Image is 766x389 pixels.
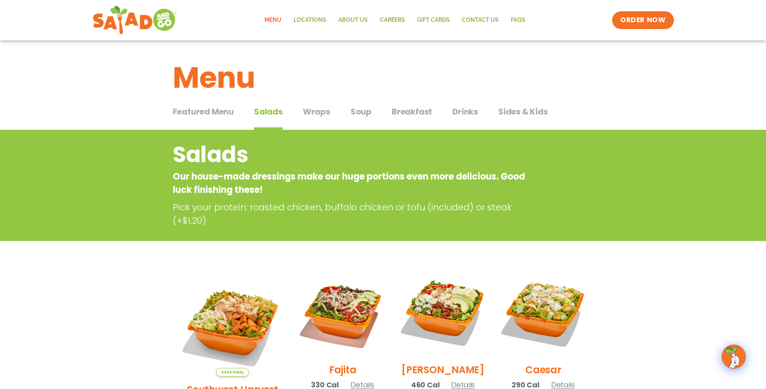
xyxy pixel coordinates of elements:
[298,268,386,357] img: Product photo for Fajita Salad
[722,345,745,368] img: wpChatIcon
[525,363,561,377] h2: Caesar
[258,11,531,30] nav: Menu
[350,106,371,118] span: Soup
[452,106,478,118] span: Drinks
[374,11,411,30] a: Careers
[92,4,178,36] img: new-SAG-logo-768×292
[401,363,485,377] h2: [PERSON_NAME]
[173,106,234,118] span: Featured Menu
[392,106,432,118] span: Breakfast
[456,11,505,30] a: Contact Us
[258,11,288,30] a: Menu
[498,106,548,118] span: Sides & Kids
[173,201,532,227] p: Pick your protein: roasted chicken, buffalo chicken or tofu (included) or steak (+$1.20)
[173,103,594,130] div: Tabbed content
[612,11,674,29] a: ORDER NOW
[179,268,287,376] img: Product photo for Southwest Harvest Salad
[329,363,357,377] h2: Fajita
[173,56,594,99] h1: Menu
[620,15,665,25] span: ORDER NOW
[173,170,529,197] p: Our house-made dressings make our huge portions even more delicious. Good luck finishing these!
[411,11,456,30] a: GIFT CARDS
[499,268,587,357] img: Product photo for Caesar Salad
[254,106,283,118] span: Salads
[288,11,332,30] a: Locations
[173,138,529,171] h2: Salads
[332,11,374,30] a: About Us
[216,368,249,376] span: Seasonal
[505,11,531,30] a: FAQs
[399,268,487,357] img: Product photo for Cobb Salad
[303,106,330,118] span: Wraps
